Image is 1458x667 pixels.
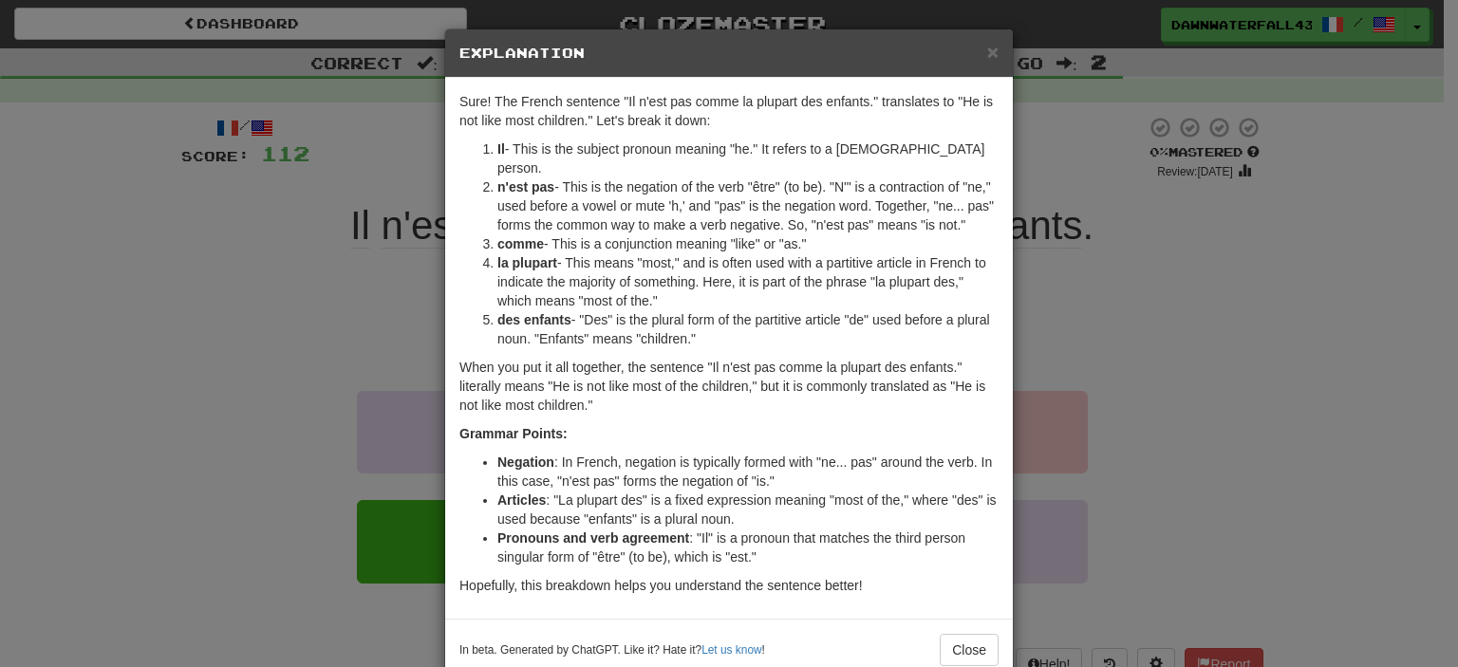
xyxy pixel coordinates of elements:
[459,576,999,595] p: Hopefully, this breakdown helps you understand the sentence better!
[497,492,546,508] strong: Articles
[940,634,999,666] button: Close
[497,453,999,491] li: : In French, negation is typically formed with "ne... pas" around the verb. In this case, "n'est ...
[987,42,999,62] button: Close
[497,530,689,546] strong: Pronouns and verb agreement
[459,358,999,415] p: When you put it all together, the sentence "Il n'est pas comme la plupart des enfants." literally...
[497,177,999,234] li: - This is the negation of the verb "être" (to be). "N'" is a contraction of "ne," used before a v...
[497,179,554,195] strong: n'est pas
[459,426,568,441] strong: Grammar Points:
[497,236,544,251] strong: comme
[497,141,505,157] strong: Il
[497,253,999,310] li: - This means "most," and is often used with a partitive article in French to indicate the majorit...
[701,643,761,657] a: Let us know
[497,255,557,270] strong: la plupart
[459,642,765,658] small: In beta. Generated by ChatGPT. Like it? Hate it? !
[497,528,999,566] li: : "Il" is a pronoun that matches the third person singular form of "être" (to be), which is "est."
[497,454,554,470] strong: Negation
[459,44,999,63] h5: Explanation
[497,139,999,177] li: - This is the subject pronoun meaning "he." It refers to a [DEMOGRAPHIC_DATA] person.
[459,92,999,130] p: Sure! The French sentence "Il n'est pas comme la plupart des enfants." translates to "He is not l...
[987,41,999,63] span: ×
[497,312,571,327] strong: des enfants
[497,491,999,528] li: : "La plupart des" is a fixed expression meaning "most of the," where "des" is used because "enfa...
[497,234,999,253] li: - This is a conjunction meaning "like" or "as."
[497,310,999,348] li: - "Des" is the plural form of the partitive article "de" used before a plural noun. "Enfants" mea...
